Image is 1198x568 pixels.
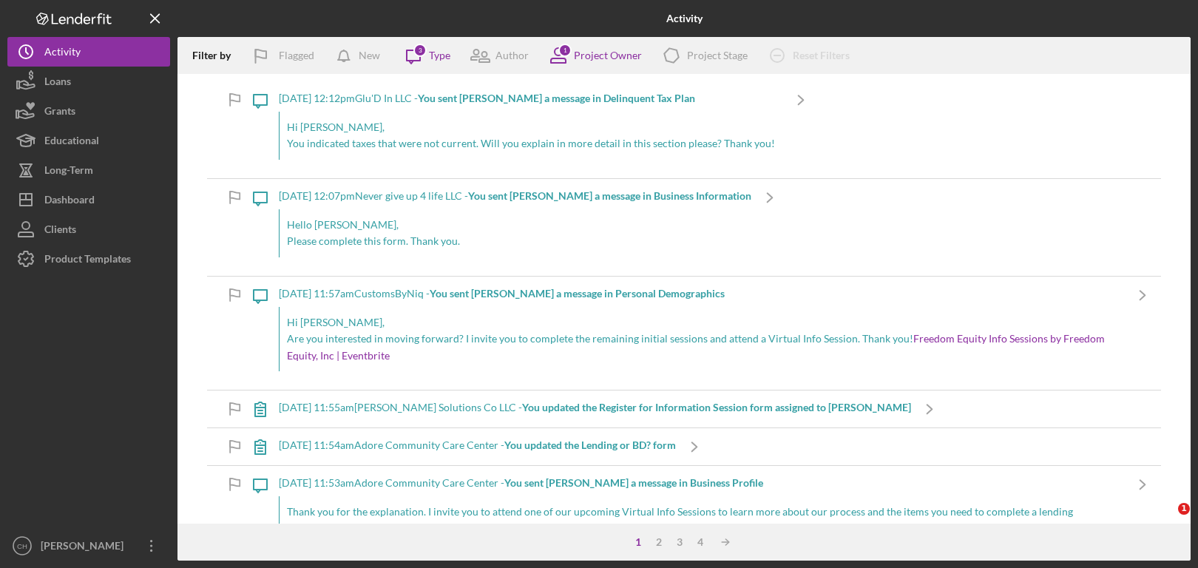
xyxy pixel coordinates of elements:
[7,214,170,244] button: Clients
[192,50,242,61] div: Filter by
[44,67,71,100] div: Loans
[418,92,695,104] b: You sent [PERSON_NAME] a message in Delinquent Tax Plan
[504,439,676,451] b: You updated the Lending or BD? form
[558,44,572,57] div: 1
[7,244,170,274] button: Product Templates
[17,542,27,550] text: CH
[287,504,1117,553] p: Thank you for the explanation. I invite you to attend one of our upcoming Virtual Info Sessions t...
[287,217,744,233] p: Hello [PERSON_NAME],
[7,155,170,185] button: Long-Term
[44,214,76,248] div: Clients
[429,50,450,61] div: Type
[279,92,782,104] div: [DATE] 12:12pm Glu'D In LLC -
[242,179,788,276] a: [DATE] 12:07pmNever give up 4 life LLC -You sent [PERSON_NAME] a message in Business InformationH...
[279,439,676,451] div: [DATE] 11:54am Adore Community Care Center -
[329,41,395,70] button: New
[1148,503,1183,538] iframe: Intercom live chat
[690,536,711,548] div: 4
[7,531,170,561] button: CH[PERSON_NAME]
[574,50,642,61] div: Project Owner
[242,81,819,178] a: [DATE] 12:12pmGlu'D In LLC -You sent [PERSON_NAME] a message in Delinquent Tax PlanHi [PERSON_NAM...
[669,536,690,548] div: 3
[759,41,864,70] button: Reset Filters
[44,96,75,129] div: Grants
[468,189,751,202] b: You sent [PERSON_NAME] a message in Business Information
[413,44,427,57] div: 3
[44,37,81,70] div: Activity
[7,96,170,126] button: Grants
[242,277,1161,390] a: [DATE] 11:57amCustomsByNiq -You sent [PERSON_NAME] a message in Personal DemographicsHi [PERSON_N...
[279,477,1124,489] div: [DATE] 11:53am Adore Community Care Center -
[242,390,948,427] a: [DATE] 11:55am[PERSON_NAME] Solutions Co LLC -You updated the Register for Information Session fo...
[687,50,748,61] div: Project Stage
[287,135,775,152] p: You indicated taxes that were not current. Will you explain in more detail in this section please...
[279,402,911,413] div: [DATE] 11:55am [PERSON_NAME] Solutions Co LLC -
[495,50,529,61] div: Author
[1178,503,1190,515] span: 1
[37,531,133,564] div: [PERSON_NAME]
[242,41,329,70] button: Flagged
[628,536,649,548] div: 1
[649,536,669,548] div: 2
[242,428,713,465] a: [DATE] 11:54amAdore Community Care Center -You updated the Lending or BD? form
[287,332,1105,361] a: Freedom Equity Info Sessions by Freedom Equity, Inc | Eventbrite
[7,37,170,67] button: Activity
[44,244,131,277] div: Product Templates
[44,185,95,218] div: Dashboard
[287,233,744,249] p: Please complete this form. Thank you.
[287,119,775,135] p: Hi [PERSON_NAME],
[666,13,703,24] b: Activity
[359,41,380,70] div: New
[430,287,725,300] b: You sent [PERSON_NAME] a message in Personal Demographics
[279,190,751,202] div: [DATE] 12:07pm Never give up 4 life LLC -
[7,67,170,96] button: Loans
[44,126,99,159] div: Educational
[279,41,314,70] div: Flagged
[287,314,1117,331] p: Hi [PERSON_NAME],
[7,126,170,155] button: Educational
[44,155,93,189] div: Long-Term
[279,288,1124,300] div: [DATE] 11:57am CustomsByNiq -
[504,476,763,489] b: You sent [PERSON_NAME] a message in Business Profile
[7,185,170,214] button: Dashboard
[287,331,1117,364] p: Are you interested in moving forward? I invite you to complete the remaining initial sessions and...
[522,401,911,413] b: You updated the Register for Information Session form assigned to [PERSON_NAME]
[793,41,850,70] div: Reset Filters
